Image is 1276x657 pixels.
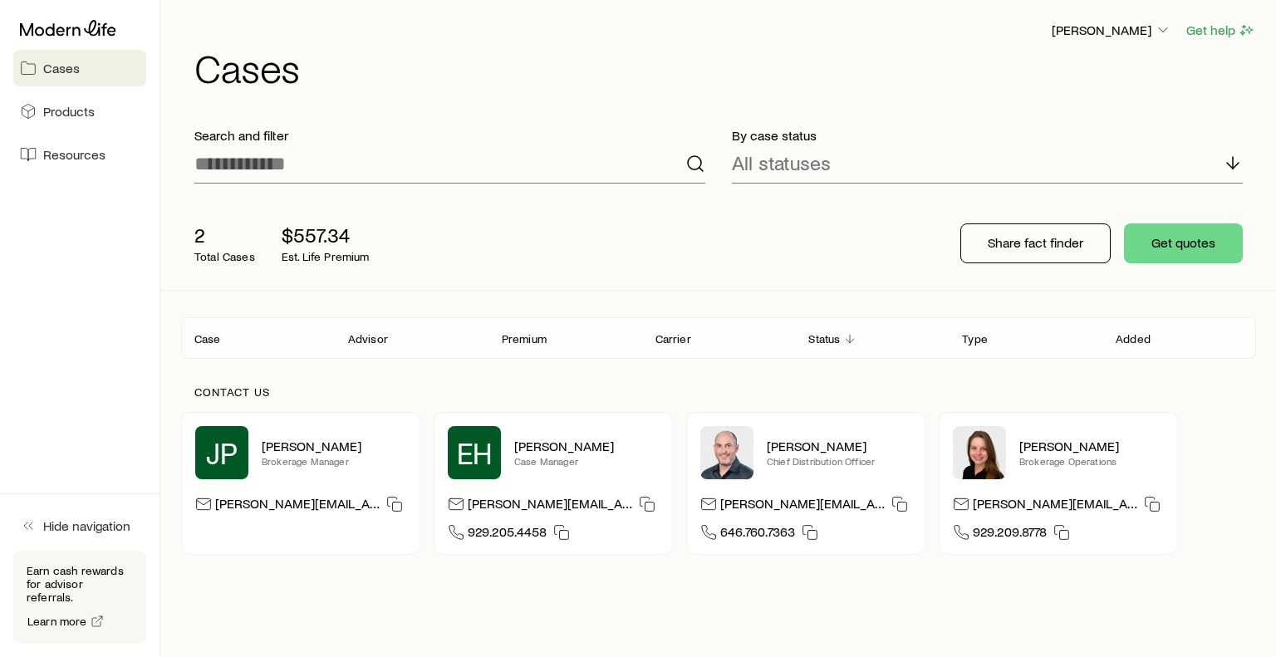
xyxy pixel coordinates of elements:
[43,517,130,534] span: Hide navigation
[13,551,146,644] div: Earn cash rewards for advisor referrals.Learn more
[767,454,911,468] p: Chief Distribution Officer
[973,523,1047,546] span: 929.209.8778
[808,332,840,346] p: Status
[973,495,1137,517] p: [PERSON_NAME][EMAIL_ADDRESS][DOMAIN_NAME]
[962,332,988,346] p: Type
[181,317,1256,359] div: Client cases
[1051,21,1172,41] button: [PERSON_NAME]
[43,60,80,76] span: Cases
[348,332,388,346] p: Advisor
[194,127,705,144] p: Search and filter
[732,127,1243,144] p: By case status
[13,50,146,86] a: Cases
[13,136,146,173] a: Resources
[282,223,370,247] p: $557.34
[43,146,106,163] span: Resources
[1019,438,1164,454] p: [PERSON_NAME]
[262,454,406,468] p: Brokerage Manager
[27,615,87,627] span: Learn more
[960,223,1111,263] button: Share fact finder
[720,523,795,546] span: 646.760.7363
[1052,22,1171,38] p: [PERSON_NAME]
[514,454,659,468] p: Case Manager
[502,332,547,346] p: Premium
[1019,454,1164,468] p: Brokerage Operations
[13,93,146,130] a: Products
[194,250,255,263] p: Total Cases
[988,234,1083,251] p: Share fact finder
[732,151,831,174] p: All statuses
[457,436,493,469] span: EH
[194,385,1243,399] p: Contact us
[206,436,238,469] span: JP
[215,495,380,517] p: [PERSON_NAME][EMAIL_ADDRESS][DOMAIN_NAME]
[514,438,659,454] p: [PERSON_NAME]
[262,438,406,454] p: [PERSON_NAME]
[700,426,753,479] img: Dan Pierson
[767,438,911,454] p: [PERSON_NAME]
[468,523,547,546] span: 929.205.4458
[282,250,370,263] p: Est. Life Premium
[43,103,95,120] span: Products
[1116,332,1151,346] p: Added
[27,564,133,604] p: Earn cash rewards for advisor referrals.
[1124,223,1243,263] button: Get quotes
[194,47,1256,87] h1: Cases
[194,332,221,346] p: Case
[1185,21,1256,40] button: Get help
[720,495,885,517] p: [PERSON_NAME][EMAIL_ADDRESS][DOMAIN_NAME]
[953,426,1006,479] img: Ellen Wall
[468,495,632,517] p: [PERSON_NAME][EMAIL_ADDRESS][DOMAIN_NAME]
[13,507,146,544] button: Hide navigation
[655,332,691,346] p: Carrier
[194,223,255,247] p: 2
